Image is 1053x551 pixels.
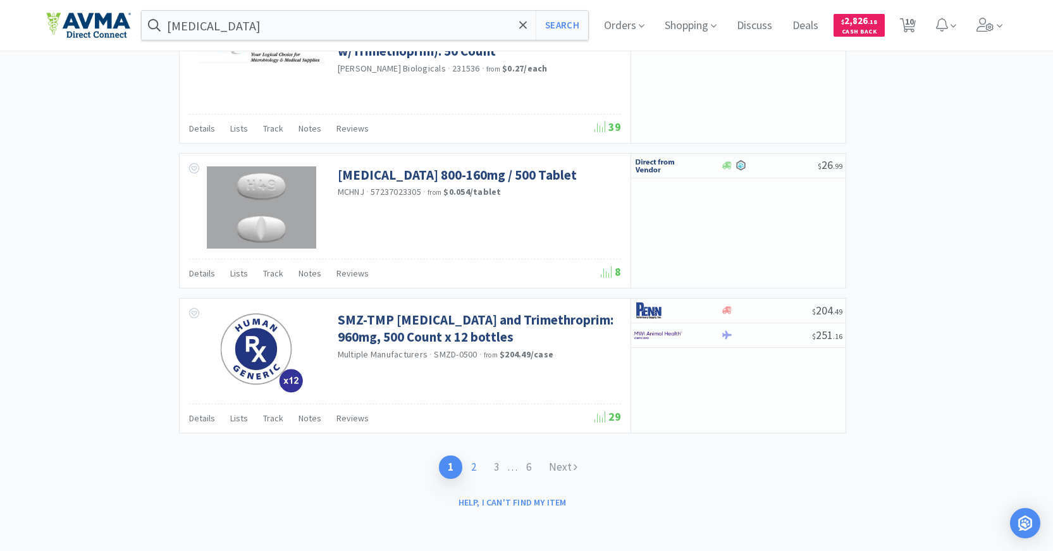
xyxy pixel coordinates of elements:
[189,268,215,279] span: Details
[189,123,215,134] span: Details
[434,349,477,360] span: SMZD-0500
[448,63,450,74] span: ·
[479,349,482,360] span: ·
[299,268,321,279] span: Notes
[868,18,877,26] span: . 18
[536,11,588,40] button: Search
[841,18,844,26] span: $
[338,311,618,346] a: SMZ-TMP [MEDICAL_DATA] and Trimethroprim: 960mg, 500 Count x 12 bottles
[338,63,446,74] a: [PERSON_NAME] Biologicals
[1010,508,1040,538] div: Open Intercom Messenger
[502,63,548,74] strong: $0.27 / each
[812,307,816,316] span: $
[812,331,816,341] span: $
[787,20,823,32] a: Deals
[601,264,621,279] span: 8
[634,301,682,320] img: e1133ece90fa4a959c5ae41b0808c578_9.png
[46,12,131,39] img: e4e33dab9f054f5782a47901c742baa9_102.png
[812,328,842,342] span: 251
[230,268,248,279] span: Lists
[230,123,248,134] span: Lists
[508,462,540,473] span: . . .
[452,63,480,74] span: 231536
[818,158,842,172] span: 26
[834,8,885,42] a: $2,826.18Cash Back
[263,123,283,134] span: Track
[833,161,842,171] span: . 99
[338,349,428,360] a: Multiple Manufacturers
[833,331,842,341] span: . 16
[263,268,283,279] span: Track
[221,311,303,393] img: 77c9dc6db3704356a8b494552c6cf2d2_371115.png
[189,412,215,424] span: Details
[428,188,441,197] span: from
[634,326,682,345] img: f6b2451649754179b5b4e0c70c3f7cb0_2.png
[338,186,364,197] a: MCHNJ
[299,412,321,424] span: Notes
[263,412,283,424] span: Track
[594,120,621,134] span: 39
[142,11,589,40] input: Search by item, sku, manufacturer, ingredient, size...
[818,161,822,171] span: $
[338,166,577,183] a: [MEDICAL_DATA] 800-160mg / 500 Tablet
[336,123,369,134] span: Reviews
[207,166,316,249] img: d47e2a3e9f194999bd1bd22e8503a944_358519.jpeg
[482,63,484,74] span: ·
[485,455,508,479] a: 3
[462,455,485,479] a: 2
[732,20,777,32] a: Discuss
[812,303,842,318] span: 204
[429,349,432,360] span: ·
[439,455,462,479] a: 1
[230,412,248,424] span: Lists
[336,268,369,279] span: Reviews
[336,412,369,424] span: Reviews
[371,186,421,197] span: 57237023305
[484,350,498,359] span: from
[500,349,553,360] strong: $204.49 / case
[451,492,574,513] button: Help, I can't find my item
[517,455,540,479] a: 6
[594,409,621,424] span: 29
[299,123,321,134] span: Notes
[895,22,921,33] a: 10
[841,28,877,37] span: Cash Back
[423,186,426,197] span: ·
[443,186,501,197] strong: $0.054 / tablet
[841,15,877,27] span: 2,826
[486,65,500,73] span: from
[540,455,586,479] a: Next
[833,307,842,316] span: . 49
[634,156,682,175] img: c67096674d5b41e1bca769e75293f8dd_19.png
[366,186,369,197] span: ·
